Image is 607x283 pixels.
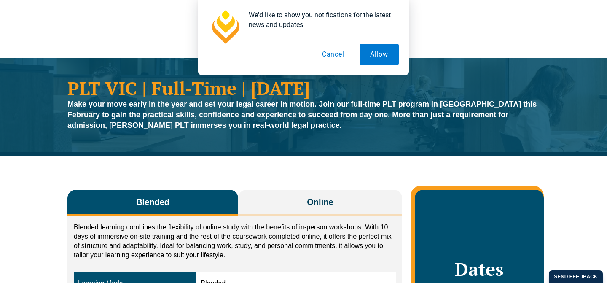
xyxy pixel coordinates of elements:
[360,44,399,65] button: Allow
[307,196,333,208] span: Online
[136,196,169,208] span: Blended
[242,10,399,30] div: We'd like to show you notifications for the latest news and updates.
[67,79,540,97] h1: PLT VIC | Full-Time | [DATE]
[312,44,355,65] button: Cancel
[423,259,535,280] h2: Dates
[67,100,537,129] strong: Make your move early in the year and set your legal career in motion. Join our full-time PLT prog...
[208,10,242,44] img: notification icon
[74,223,396,260] p: Blended learning combines the flexibility of online study with the benefits of in-person workshop...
